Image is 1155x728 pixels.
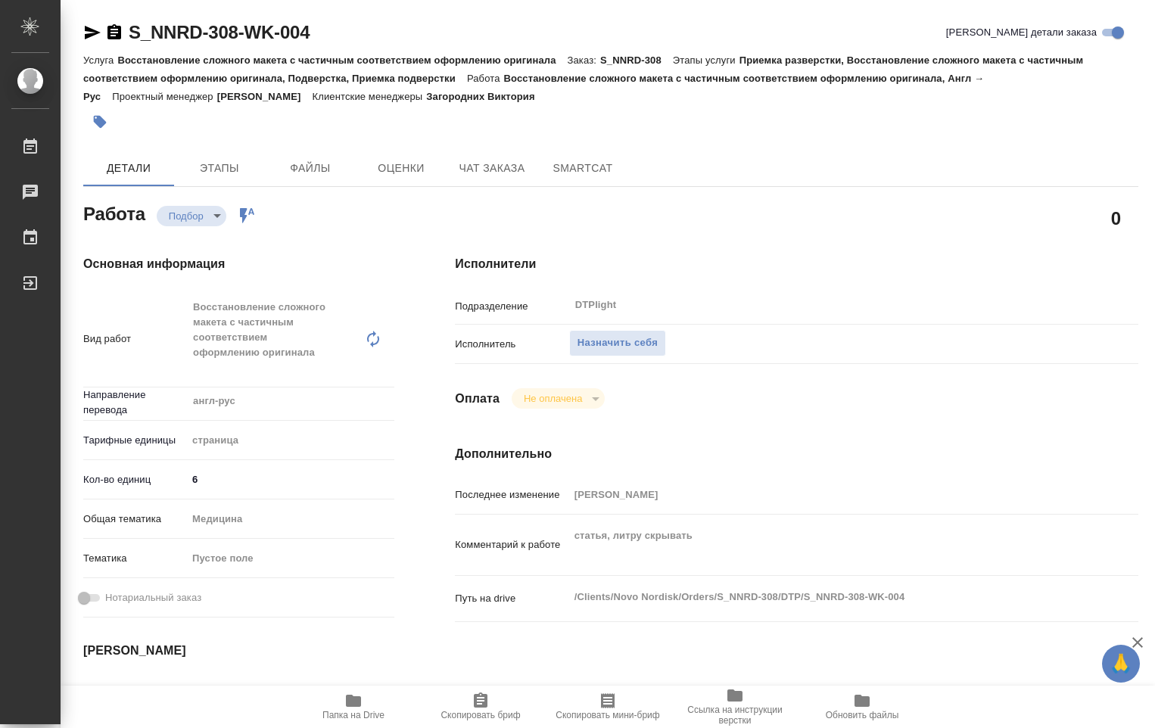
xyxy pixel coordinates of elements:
[455,337,568,352] p: Исполнитель
[544,686,671,728] button: Скопировать мини-бриф
[83,331,187,347] p: Вид работ
[187,680,319,702] input: Пустое поле
[455,255,1138,273] h4: Исполнители
[83,199,145,226] h2: Работа
[556,710,659,720] span: Скопировать мини-бриф
[546,159,619,178] span: SmartCat
[680,705,789,726] span: Ссылка на инструкции верстки
[569,523,1082,564] textarea: статья, литру скрывать
[290,686,417,728] button: Папка на Drive
[417,686,544,728] button: Скопировать бриф
[1108,648,1134,680] span: 🙏
[157,206,226,226] div: Подбор
[826,710,899,720] span: Обновить файлы
[799,686,926,728] button: Обновить файлы
[83,433,187,448] p: Тарифные единицы
[467,73,504,84] p: Работа
[83,105,117,138] button: Добавить тэг
[83,255,394,273] h4: Основная информация
[105,590,201,605] span: Нотариальный заказ
[455,299,568,314] p: Подразделение
[83,23,101,42] button: Скопировать ссылку для ЯМессенджера
[83,73,984,102] p: Восстановление сложного макета с частичным соответствием оформлению оригинала, Англ → Рус
[187,468,394,490] input: ✎ Введи что-нибудь
[217,91,313,102] p: [PERSON_NAME]
[83,512,187,527] p: Общая тематика
[455,390,500,408] h4: Оплата
[455,445,1138,463] h4: Дополнительно
[192,551,376,566] div: Пустое поле
[83,54,117,66] p: Услуга
[83,684,187,699] p: Дата начала работ
[1111,205,1121,231] h2: 0
[187,428,394,453] div: страница
[671,686,799,728] button: Ссылка на инструкции верстки
[512,388,605,409] div: Подбор
[83,551,187,566] p: Тематика
[455,487,568,502] p: Последнее изменение
[274,159,347,178] span: Файлы
[426,91,546,102] p: Загородних Виктория
[569,330,666,356] button: Назначить себя
[441,710,520,720] span: Скопировать бриф
[673,54,739,66] p: Этапы услуги
[92,159,165,178] span: Детали
[117,54,567,66] p: Восстановление сложного макета с частичным соответствием оформлению оригинала
[105,23,123,42] button: Скопировать ссылку
[187,506,394,532] div: Медицина
[164,210,208,222] button: Подбор
[946,25,1097,40] span: [PERSON_NAME] детали заказа
[183,159,256,178] span: Этапы
[569,484,1082,506] input: Пустое поле
[365,159,437,178] span: Оценки
[313,91,427,102] p: Клиентские менеджеры
[455,591,568,606] p: Путь на drive
[322,710,384,720] span: Папка на Drive
[83,387,187,418] p: Направление перевода
[1102,645,1140,683] button: 🙏
[519,392,587,405] button: Не оплачена
[455,537,568,552] p: Комментарий к работе
[600,54,673,66] p: S_NNRD-308
[187,546,394,571] div: Пустое поле
[569,584,1082,610] textarea: /Clients/Novo Nordisk/Orders/S_NNRD-308/DTP/S_NNRD-308-WK-004
[83,642,394,660] h4: [PERSON_NAME]
[577,334,658,352] span: Назначить себя
[129,22,310,42] a: S_NNRD-308-WK-004
[456,159,528,178] span: Чат заказа
[112,91,216,102] p: Проектный менеджер
[568,54,600,66] p: Заказ:
[83,472,187,487] p: Кол-во единиц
